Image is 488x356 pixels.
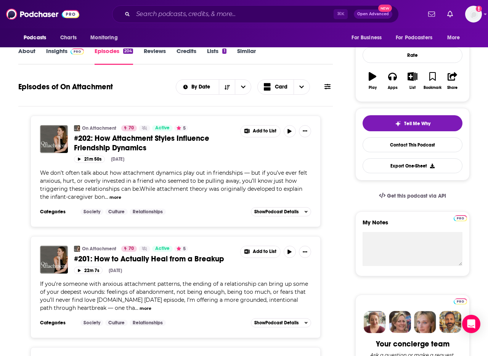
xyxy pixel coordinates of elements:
button: open menu [176,84,219,90]
button: open menu [442,31,470,45]
div: [DATE] [109,268,122,273]
div: Your concierge team [376,339,449,349]
button: more [109,194,121,201]
button: Show More Button [241,246,280,258]
button: 21m 50s [74,156,105,163]
a: Active [152,125,173,131]
span: ... [105,193,108,200]
span: #202: How Attachment Styles Influence Friendship Dynamics [74,134,209,153]
a: Active [152,246,173,252]
button: Apps [382,67,402,95]
img: Podchaser Pro [71,48,84,55]
span: 70 [128,124,134,132]
div: Apps [388,85,398,90]
a: Lists1 [207,47,226,65]
img: Podchaser Pro [454,215,467,221]
img: Barbara Profile [389,311,411,333]
span: #201: How to Actually Heal from a Breakup [74,254,224,264]
button: tell me why sparkleTell Me Why [363,115,462,131]
span: Get this podcast via API [387,193,446,199]
a: Relationships [130,209,166,215]
input: Search podcasts, credits, & more... [133,8,334,20]
div: Rate [363,47,462,63]
span: Add to List [253,249,276,255]
a: Credits [177,47,196,65]
span: Card [275,84,287,90]
svg: Add a profile image [476,6,482,12]
span: 70 [128,245,134,253]
span: If you’re someone with anxious attachment patterns, the ending of a relationship can bring up som... [40,280,308,311]
span: We don’t often talk about how attachment dynamics play out in friendships — but if you’ve ever fe... [40,169,307,200]
div: Open Intercom Messenger [462,315,480,333]
img: On Attachment [74,125,80,131]
span: Active [155,245,170,253]
button: open menu [18,31,56,45]
button: open menu [391,31,443,45]
img: Sydney Profile [364,311,386,333]
img: Podchaser - Follow, Share and Rate Podcasts [6,7,79,21]
span: For Podcasters [396,32,432,43]
button: Export One-Sheet [363,158,462,173]
button: Open AdvancedNew [354,10,392,19]
span: Tell Me Why [404,121,430,127]
button: List [403,67,422,95]
a: On Attachment [82,246,116,252]
a: Society [80,209,103,215]
h3: Categories [40,320,74,326]
button: 5 [174,246,188,252]
img: Podchaser Pro [454,298,467,304]
img: Jon Profile [439,311,461,333]
a: 70 [121,246,137,252]
button: 5 [174,125,188,131]
a: Pro website [454,297,467,304]
span: ... [135,304,138,311]
a: Reviews [144,47,166,65]
div: 1 [222,48,226,54]
span: Monitoring [90,32,117,43]
span: Add to List [253,128,276,134]
a: 70 [121,125,137,131]
a: About [18,47,35,65]
button: Choose View [257,79,310,95]
span: Active [155,124,170,132]
a: InsightsPodchaser Pro [46,47,84,65]
h2: Choose List sort [176,79,252,95]
a: Contact This Podcast [363,137,462,152]
span: More [447,32,460,43]
button: Sort Direction [219,80,235,94]
a: Similar [237,47,256,65]
img: tell me why sparkle [395,121,401,127]
img: #201: How to Actually Heal from a Breakup [40,246,68,274]
a: On Attachment [82,125,116,131]
button: Show profile menu [465,6,482,23]
img: #202: How Attachment Styles Influence Friendship Dynamics [40,125,68,153]
a: Relationships [130,320,166,326]
a: Pro website [454,214,467,221]
label: My Notes [363,219,462,232]
button: Show More Button [299,246,311,258]
a: Culture [105,209,128,215]
button: more [140,305,151,312]
a: Charts [55,31,81,45]
div: Share [447,85,457,90]
button: 22m 7s [74,267,103,274]
button: open menu [235,80,251,94]
div: 204 [123,48,133,54]
span: ⌘ K [334,9,348,19]
div: Search podcasts, credits, & more... [112,5,399,23]
img: On Attachment [74,246,80,252]
h3: Categories [40,209,74,215]
a: #202: How Attachment Styles Influence Friendship Dynamics [74,134,235,153]
span: Charts [60,32,77,43]
a: #201: How to Actually Heal from a Breakup [74,254,235,264]
a: Society [80,320,103,326]
a: Get this podcast via API [373,187,452,205]
a: Culture [105,320,128,326]
span: New [378,5,392,12]
div: [DATE] [111,156,124,162]
button: open menu [346,31,391,45]
button: ShowPodcast Details [251,318,311,327]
